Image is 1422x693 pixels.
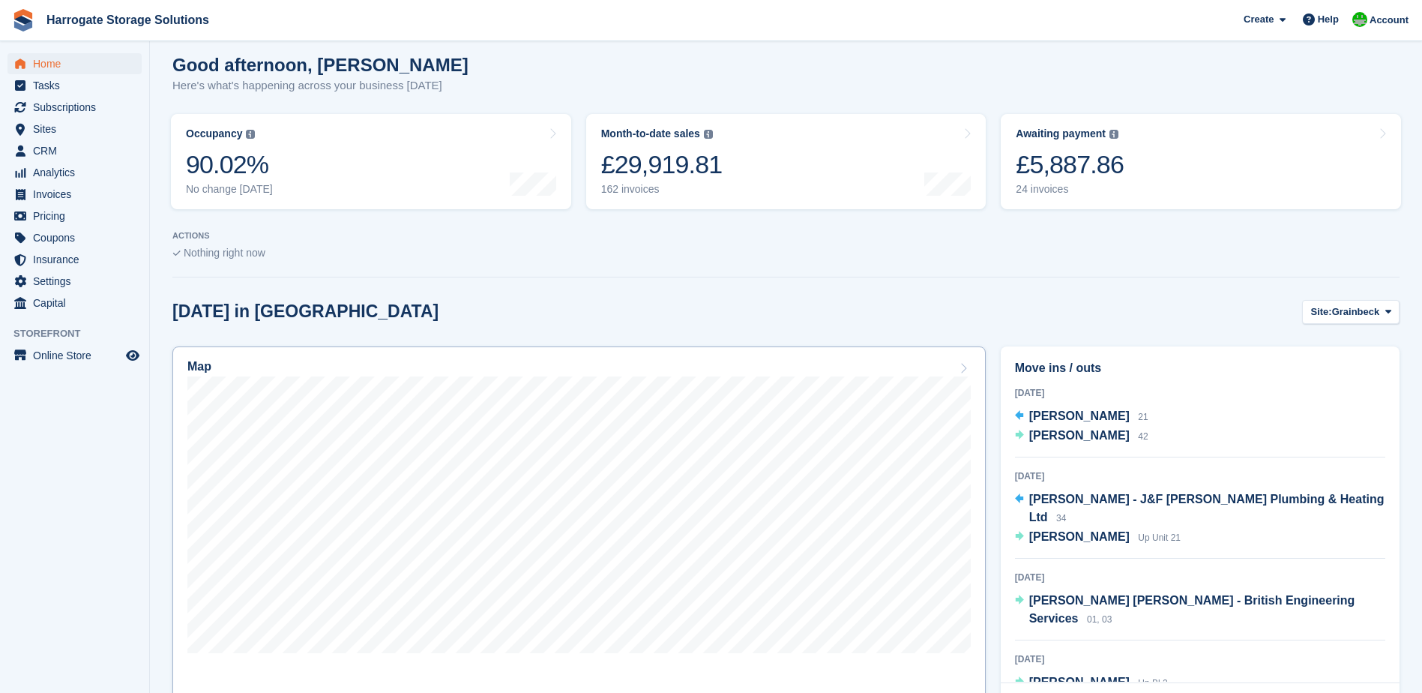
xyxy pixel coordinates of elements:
[1001,114,1401,209] a: Awaiting payment £5,887.86 24 invoices
[187,360,211,373] h2: Map
[186,149,273,180] div: 90.02%
[33,118,123,139] span: Sites
[171,114,571,209] a: Occupancy 90.02% No change [DATE]
[1029,594,1355,625] span: [PERSON_NAME] [PERSON_NAME] - British Engineering Services
[1087,614,1112,625] span: 01, 03
[7,140,142,161] a: menu
[601,183,723,196] div: 162 invoices
[172,250,181,256] img: blank_slate_check_icon-ba018cac091ee9be17c0a81a6c232d5eb81de652e7a59be601be346b1b6ddf79.svg
[1029,493,1385,523] span: [PERSON_NAME] - J&F [PERSON_NAME] Plumbing & Heating Ltd
[1352,12,1367,27] img: Lee and Michelle Depledge
[1302,300,1400,325] button: Site: Grainbeck
[7,53,142,74] a: menu
[124,346,142,364] a: Preview store
[1109,130,1118,139] img: icon-info-grey-7440780725fd019a000dd9b08b2336e03edf1995a4989e88bcd33f0948082b44.svg
[1015,359,1385,377] h2: Move ins / outs
[7,227,142,248] a: menu
[33,205,123,226] span: Pricing
[601,127,700,140] div: Month-to-date sales
[1015,571,1385,584] div: [DATE]
[33,97,123,118] span: Subscriptions
[172,77,469,94] p: Here's what's happening across your business [DATE]
[33,345,123,366] span: Online Store
[33,227,123,248] span: Coupons
[7,271,142,292] a: menu
[1138,678,1167,688] span: Up Bl 2
[1029,409,1130,422] span: [PERSON_NAME]
[601,149,723,180] div: £29,919.81
[186,127,242,140] div: Occupancy
[7,345,142,366] a: menu
[172,231,1400,241] p: ACTIONS
[7,205,142,226] a: menu
[172,301,439,322] h2: [DATE] in [GEOGRAPHIC_DATA]
[7,184,142,205] a: menu
[12,9,34,31] img: stora-icon-8386f47178a22dfd0bd8f6a31ec36ba5ce8667c1dd55bd0f319d3a0aa187defe.svg
[1318,12,1339,27] span: Help
[1016,127,1106,140] div: Awaiting payment
[33,162,123,183] span: Analytics
[7,292,142,313] a: menu
[33,184,123,205] span: Invoices
[33,292,123,313] span: Capital
[1015,592,1385,629] a: [PERSON_NAME] [PERSON_NAME] - British Engineering Services 01, 03
[1015,528,1181,547] a: [PERSON_NAME] Up Unit 21
[184,247,265,259] span: Nothing right now
[40,7,215,32] a: Harrogate Storage Solutions
[33,140,123,161] span: CRM
[1015,469,1385,483] div: [DATE]
[7,162,142,183] a: menu
[1056,513,1066,523] span: 34
[246,130,255,139] img: icon-info-grey-7440780725fd019a000dd9b08b2336e03edf1995a4989e88bcd33f0948082b44.svg
[1015,407,1148,427] a: [PERSON_NAME] 21
[186,183,273,196] div: No change [DATE]
[1138,431,1148,442] span: 42
[1310,304,1331,319] span: Site:
[1138,532,1181,543] span: Up Unit 21
[33,75,123,96] span: Tasks
[1015,490,1385,528] a: [PERSON_NAME] - J&F [PERSON_NAME] Plumbing & Heating Ltd 34
[1016,183,1124,196] div: 24 invoices
[7,118,142,139] a: menu
[586,114,986,209] a: Month-to-date sales £29,919.81 162 invoices
[7,97,142,118] a: menu
[1244,12,1274,27] span: Create
[1015,652,1385,666] div: [DATE]
[1015,427,1148,446] a: [PERSON_NAME] 42
[1029,429,1130,442] span: [PERSON_NAME]
[1015,673,1168,693] a: [PERSON_NAME] Up Bl 2
[7,249,142,270] a: menu
[1015,386,1385,400] div: [DATE]
[1332,304,1380,319] span: Grainbeck
[704,130,713,139] img: icon-info-grey-7440780725fd019a000dd9b08b2336e03edf1995a4989e88bcd33f0948082b44.svg
[33,249,123,270] span: Insurance
[1370,13,1409,28] span: Account
[7,75,142,96] a: menu
[172,55,469,75] h1: Good afternoon, [PERSON_NAME]
[1029,676,1130,688] span: [PERSON_NAME]
[1138,412,1148,422] span: 21
[13,326,149,341] span: Storefront
[1016,149,1124,180] div: £5,887.86
[33,53,123,74] span: Home
[33,271,123,292] span: Settings
[1029,530,1130,543] span: [PERSON_NAME]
